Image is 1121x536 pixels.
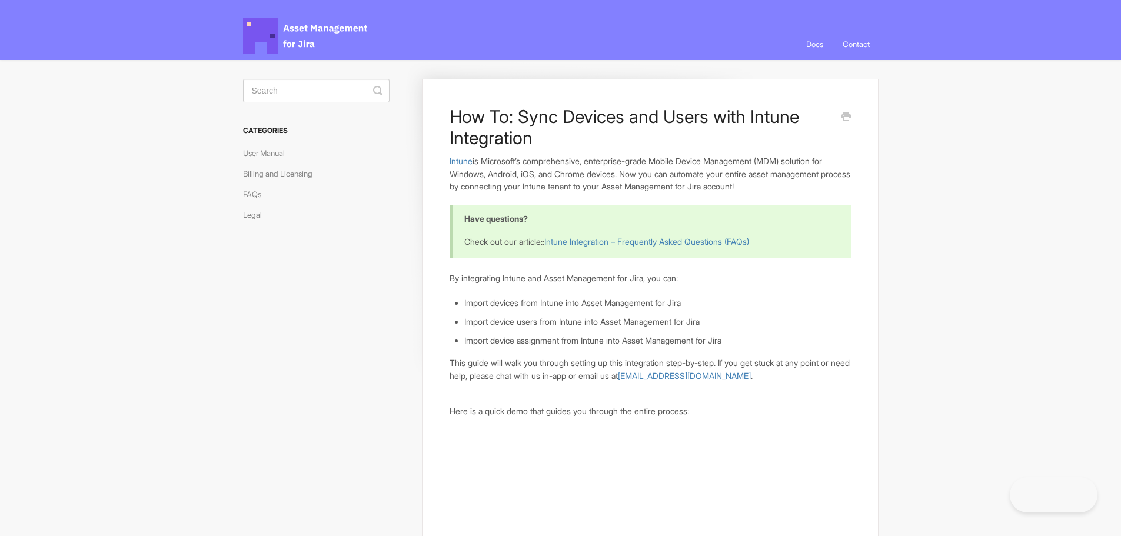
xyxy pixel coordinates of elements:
p: By integrating Intune and Asset Management for Jira, you can: [450,272,850,285]
a: Legal [243,205,271,224]
b: Have questions? [464,214,528,224]
li: Import device users from Intune into Asset Management for Jira [464,315,850,328]
a: Intune [450,156,473,166]
a: FAQs [243,185,270,204]
h1: How To: Sync Devices and Users with Intune Integration [450,106,833,148]
a: [EMAIL_ADDRESS][DOMAIN_NAME] [618,371,751,381]
iframe: Toggle Customer Support [1010,477,1097,512]
a: Billing and Licensing [243,164,321,183]
p: This guide will walk you through setting up this integration step-by-step. If you get stuck at an... [450,357,850,382]
a: Docs [797,28,832,60]
a: Print this Article [841,111,851,124]
li: Import device assignment from Intune into Asset Management for Jira [464,334,850,347]
h3: Categories [243,120,390,141]
span: Asset Management for Jira Docs [243,18,369,54]
a: User Manual [243,144,294,162]
a: Contact [834,28,879,60]
p: is Microsoft’s comprehensive, enterprise-grade Mobile Device Management (MDM) solution for Window... [450,155,850,193]
p: Check out our article:: [464,235,836,248]
a: Intune Integration – Frequently Asked Questions (FAQs) [544,237,749,247]
input: Search [243,79,390,102]
li: Import devices from Intune into Asset Management for Jira [464,297,850,309]
p: Here is a quick demo that guides you through the entire process: [450,405,850,418]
